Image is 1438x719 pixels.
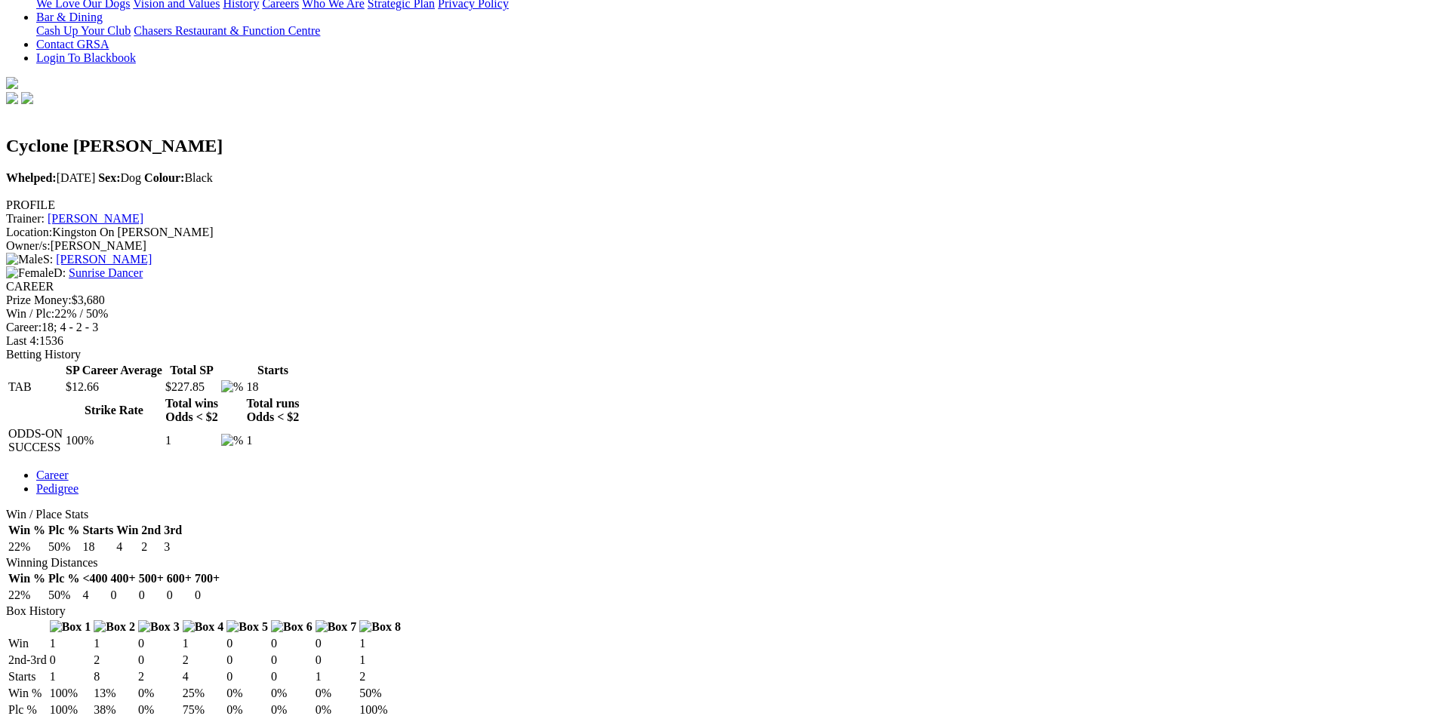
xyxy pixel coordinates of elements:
[270,702,313,717] td: 0%
[8,571,46,586] th: Win %
[93,702,136,717] td: 38%
[182,636,225,651] td: 1
[359,653,402,668] td: 1
[8,523,46,538] th: Win %
[226,669,269,684] td: 0
[8,379,63,395] td: TAB
[163,539,183,555] td: 3
[183,620,224,634] img: Box 4
[65,363,163,378] th: SP Career Average
[138,571,165,586] th: 500+
[6,334,1432,348] div: 1536
[6,77,18,89] img: logo-grsa-white.png
[65,379,163,395] td: $12.66
[82,523,114,538] th: Starts
[6,307,54,320] span: Win / Plc:
[94,620,135,634] img: Box 2
[6,212,45,225] span: Trainer:
[8,539,46,555] td: 22%
[93,636,136,651] td: 1
[48,212,143,225] a: [PERSON_NAME]
[221,380,243,394] img: %
[226,620,268,634] img: Box 5
[221,434,243,447] img: %
[270,669,313,684] td: 0
[36,51,136,64] a: Login To Blackbook
[194,588,220,603] td: 0
[137,636,180,651] td: 0
[36,469,69,481] a: Career
[137,669,180,684] td: 2
[6,171,95,184] span: [DATE]
[6,604,1432,618] div: Box History
[93,686,136,701] td: 13%
[6,253,43,266] img: Male
[36,24,131,37] a: Cash Up Your Club
[6,293,1432,307] div: $3,680
[138,620,180,634] img: Box 3
[8,702,48,717] td: Plc %
[271,620,313,634] img: Box 6
[134,24,320,37] a: Chasers Restaurant & Function Centre
[48,571,80,586] th: Plc %
[65,426,163,455] td: 100%
[6,198,1432,212] div: PROFILE
[98,171,141,184] span: Dog
[182,686,225,701] td: 25%
[8,653,48,668] td: 2nd-3rd
[166,588,192,603] td: 0
[315,653,358,668] td: 0
[82,588,108,603] td: 4
[8,636,48,651] td: Win
[245,396,300,425] th: Total runs Odds < $2
[165,379,219,395] td: $227.85
[49,686,92,701] td: 100%
[270,653,313,668] td: 0
[65,396,163,425] th: Strike Rate
[182,653,225,668] td: 2
[270,636,313,651] td: 0
[245,379,300,395] td: 18
[6,293,72,306] span: Prize Money:
[226,636,269,651] td: 0
[6,92,18,104] img: facebook.svg
[270,686,313,701] td: 0%
[115,523,139,538] th: Win
[359,669,402,684] td: 2
[315,702,358,717] td: 0%
[144,171,213,184] span: Black
[137,702,180,717] td: 0%
[6,508,1432,521] div: Win / Place Stats
[359,620,401,634] img: Box 8
[226,653,269,668] td: 0
[194,571,220,586] th: 700+
[36,482,79,495] a: Pedigree
[359,702,402,717] td: 100%
[6,334,39,347] span: Last 4:
[6,321,1432,334] div: 18; 4 - 2 - 3
[226,702,269,717] td: 0%
[359,636,402,651] td: 1
[21,92,33,104] img: twitter.svg
[359,686,402,701] td: 50%
[110,571,137,586] th: 400+
[6,239,51,252] span: Owner/s:
[56,253,152,266] a: [PERSON_NAME]
[315,669,358,684] td: 1
[115,539,139,555] td: 4
[140,523,162,538] th: 2nd
[6,266,66,279] span: D:
[98,171,120,184] b: Sex:
[93,669,136,684] td: 8
[69,266,143,279] a: Sunrise Dancer
[137,653,180,668] td: 0
[8,669,48,684] td: Starts
[163,523,183,538] th: 3rd
[6,280,1432,293] div: CAREER
[6,556,1432,570] div: Winning Distances
[166,571,192,586] th: 600+
[182,702,225,717] td: 75%
[6,348,1432,361] div: Betting History
[165,426,219,455] td: 1
[315,686,358,701] td: 0%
